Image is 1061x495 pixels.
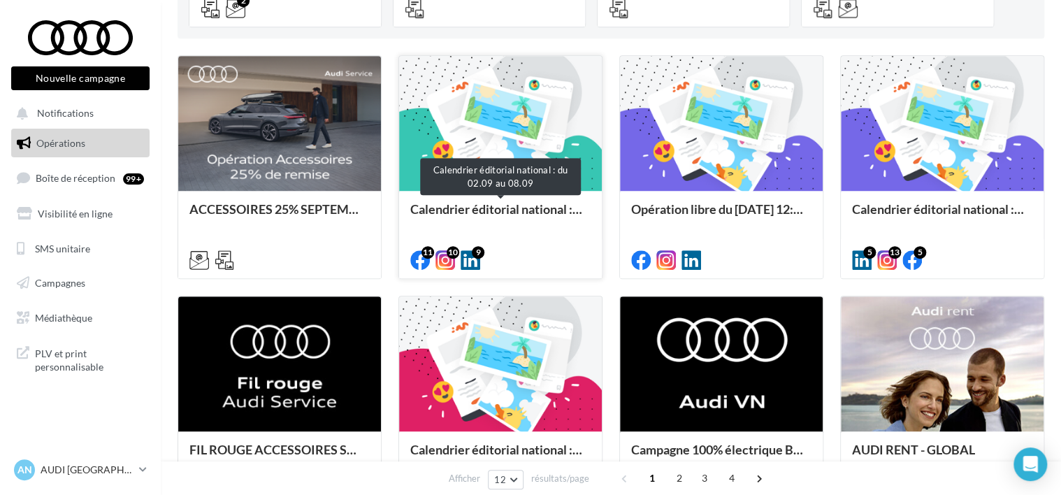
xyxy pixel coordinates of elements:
p: AUDI [GEOGRAPHIC_DATA] [41,463,133,477]
div: Campagne 100% électrique BEV Septembre [631,443,811,471]
div: ACCESSOIRES 25% SEPTEMBRE - AUDI SERVICE [189,202,370,230]
a: SMS unitaire [8,234,152,264]
span: Médiathèque [35,312,92,324]
a: Campagnes [8,268,152,298]
span: 1 [641,467,663,489]
div: 10 [447,246,459,259]
a: AN AUDI [GEOGRAPHIC_DATA] [11,457,150,483]
span: SMS unitaire [35,242,90,254]
a: Boîte de réception99+ [8,163,152,193]
button: Nouvelle campagne [11,66,150,90]
div: 13 [888,246,901,259]
div: Calendrier éditorial national : semaine du 25.08 au 31.08 [852,202,1032,230]
span: 2 [668,467,691,489]
div: 5 [863,246,876,259]
span: Campagnes [35,277,85,289]
span: PLV et print personnalisable [35,344,144,374]
div: 9 [472,246,484,259]
div: 5 [914,246,926,259]
span: Visibilité en ligne [38,208,113,220]
span: Opérations [36,137,85,149]
a: PLV et print personnalisable [8,338,152,380]
div: Open Intercom Messenger [1013,447,1047,481]
span: AN [17,463,32,477]
span: résultats/page [531,472,589,485]
span: 12 [494,474,506,485]
span: Boîte de réception [36,172,115,184]
a: Opérations [8,129,152,158]
div: Opération libre du [DATE] 12:06 [631,202,811,230]
div: Calendrier éditorial national : semaines du 04.08 au 25.08 [410,443,591,471]
div: AUDI RENT - GLOBAL [852,443,1032,471]
span: Notifications [37,108,94,120]
span: Afficher [449,472,480,485]
span: 3 [693,467,716,489]
div: Calendrier éditorial national : du 02.09 au 08.09 [410,202,591,230]
div: 11 [421,246,434,259]
div: FIL ROUGE ACCESSOIRES SEPTEMBRE - AUDI SERVICE [189,443,370,471]
a: Visibilité en ligne [8,199,152,229]
div: 99+ [123,173,144,185]
div: Calendrier éditorial national : du 02.09 au 08.09 [420,158,581,195]
span: 4 [721,467,743,489]
a: Médiathèque [8,303,152,333]
button: 12 [488,470,524,489]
